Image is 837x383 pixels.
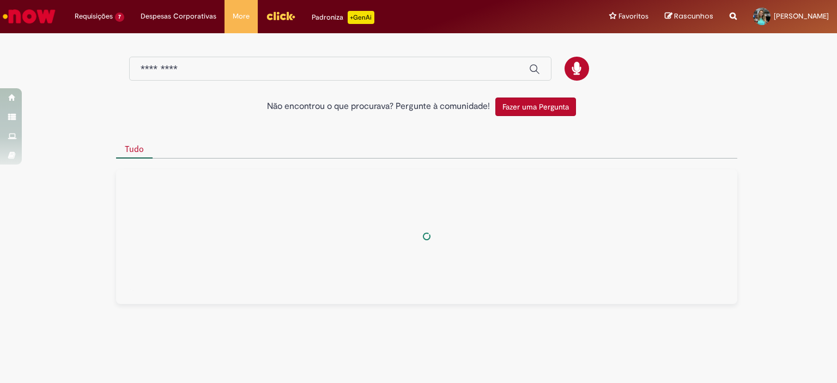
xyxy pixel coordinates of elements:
button: Fazer uma Pergunta [495,98,576,116]
span: Favoritos [618,11,648,22]
img: ServiceNow [1,5,57,27]
span: 7 [115,13,124,22]
span: Requisições [75,11,113,22]
div: Padroniza [312,11,374,24]
h2: Não encontrou o que procurava? Pergunte à comunidade! [267,102,490,112]
span: More [233,11,250,22]
div: Tudo [116,169,737,304]
span: Rascunhos [674,11,713,21]
a: Rascunhos [665,11,713,22]
img: click_logo_yellow_360x200.png [266,8,295,24]
span: [PERSON_NAME] [774,11,829,21]
span: Despesas Corporativas [141,11,216,22]
p: +GenAi [348,11,374,24]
